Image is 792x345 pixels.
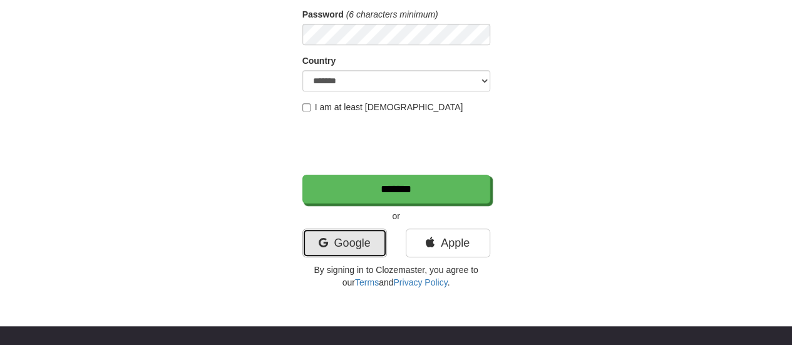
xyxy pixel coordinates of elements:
label: Country [302,54,336,67]
a: Apple [406,229,490,257]
a: Privacy Policy [393,277,447,287]
label: Password [302,8,344,21]
a: Terms [355,277,379,287]
a: Google [302,229,387,257]
em: (6 characters minimum) [346,9,438,19]
iframe: reCAPTCHA [302,120,493,168]
p: By signing in to Clozemaster, you agree to our and . [302,264,490,289]
p: or [302,210,490,222]
input: I am at least [DEMOGRAPHIC_DATA] [302,103,311,111]
label: I am at least [DEMOGRAPHIC_DATA] [302,101,463,113]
